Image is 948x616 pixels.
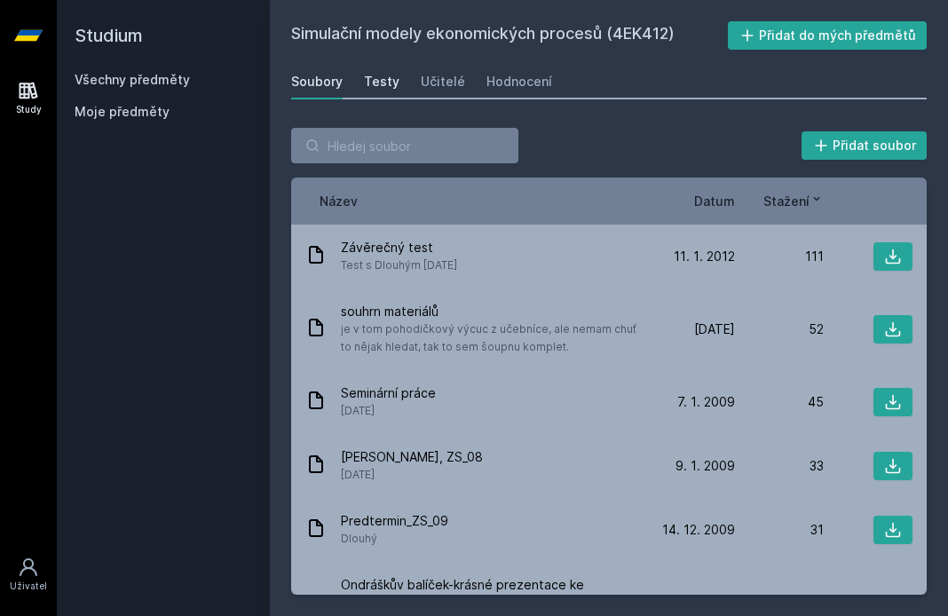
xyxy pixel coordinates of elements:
[735,320,824,338] div: 52
[421,73,465,91] div: Učitelé
[674,248,735,265] span: 11. 1. 2012
[728,21,928,50] button: Přidat do mých předmětů
[4,71,53,125] a: Study
[341,239,457,257] span: Závěrečný test
[341,402,436,420] span: [DATE]
[735,521,824,539] div: 31
[421,64,465,99] a: Učitelé
[341,303,639,320] span: souhrn materiálů
[802,131,928,160] button: Přidat soubor
[341,257,457,274] span: Test s Dlouhým [DATE]
[694,192,735,210] button: Datum
[694,320,735,338] span: [DATE]
[341,384,436,402] span: Seminární práce
[677,393,735,411] span: 7. 1. 2009
[4,548,53,602] a: Uživatel
[341,320,639,356] span: je v tom pohodičkový výcuc z učebníce, ale nemam chuť to nějak hledat, tak to sem šoupnu komplet.
[341,466,483,484] span: [DATE]
[763,192,810,210] span: Stažení
[320,192,358,210] button: Název
[341,530,448,548] span: Dlouhý
[291,128,518,163] input: Hledej soubor
[341,448,483,466] span: [PERSON_NAME], ZS_08
[735,393,824,411] div: 45
[16,103,42,116] div: Study
[341,576,639,612] span: Ondráškův balíček-krásné prezentace ke kurzu,které již neexistují
[763,192,824,210] button: Stažení
[364,64,399,99] a: Testy
[291,73,343,91] div: Soubory
[675,457,735,475] span: 9. 1. 2009
[735,457,824,475] div: 33
[735,248,824,265] div: 111
[291,64,343,99] a: Soubory
[486,73,552,91] div: Hodnocení
[662,521,735,539] span: 14. 12. 2009
[341,512,448,530] span: Predtermin_ZS_09
[10,580,47,593] div: Uživatel
[75,72,190,87] a: Všechny předměty
[291,21,728,50] h2: Simulační modely ekonomických procesů (4EK412)
[75,103,170,121] span: Moje předměty
[486,64,552,99] a: Hodnocení
[364,73,399,91] div: Testy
